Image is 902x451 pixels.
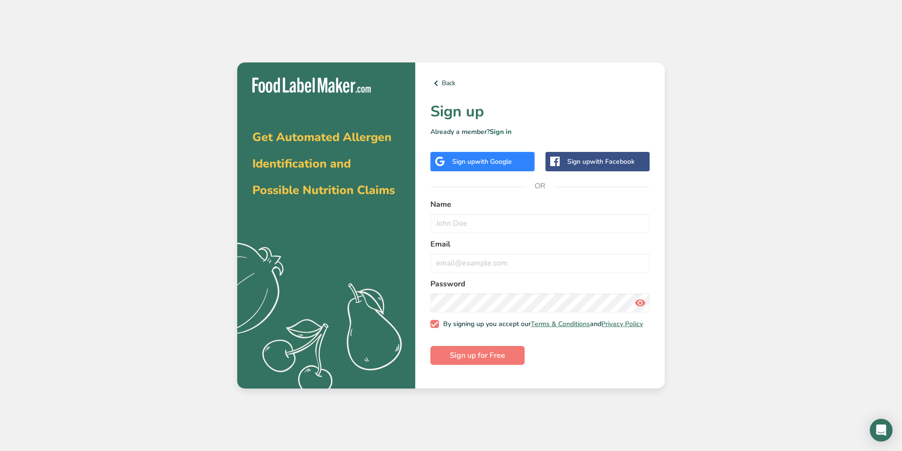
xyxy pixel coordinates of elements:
div: Open Intercom Messenger [870,419,893,442]
span: Get Automated Allergen Identification and Possible Nutrition Claims [252,129,395,198]
span: By signing up you accept our and [439,320,643,328]
img: Food Label Maker [252,78,371,93]
label: Name [430,199,650,210]
span: with Google [475,157,512,166]
button: Sign up for Free [430,346,525,365]
a: Terms & Conditions [531,319,590,328]
div: Sign up [452,157,512,167]
a: Privacy Policy [601,319,643,328]
span: OR [526,172,554,200]
input: email@example.com [430,254,650,273]
label: Email [430,239,650,250]
label: Password [430,278,650,290]
a: Sign in [490,127,511,136]
p: Already a member? [430,127,650,137]
a: Back [430,78,650,89]
div: Sign up [567,157,634,167]
span: with Facebook [590,157,634,166]
h1: Sign up [430,100,650,123]
span: Sign up for Free [450,350,505,361]
input: John Doe [430,214,650,233]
